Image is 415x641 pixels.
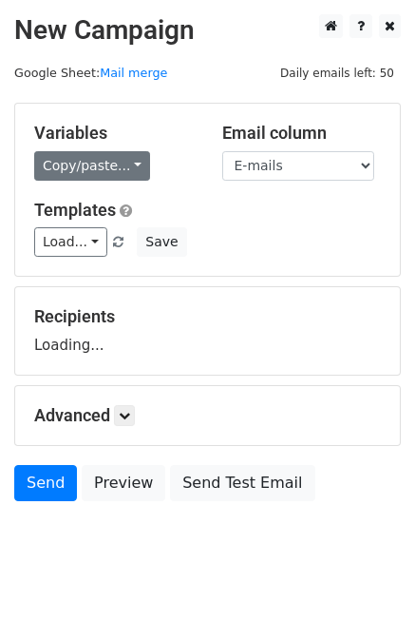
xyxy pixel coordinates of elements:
[100,66,167,80] a: Mail merge
[34,306,381,356] div: Loading...
[14,465,77,501] a: Send
[170,465,314,501] a: Send Test Email
[274,66,401,80] a: Daily emails left: 50
[34,405,381,426] h5: Advanced
[82,465,165,501] a: Preview
[14,66,167,80] small: Google Sheet:
[137,227,186,257] button: Save
[34,200,116,220] a: Templates
[34,151,150,181] a: Copy/paste...
[34,306,381,327] h5: Recipients
[14,14,401,47] h2: New Campaign
[34,123,194,144] h5: Variables
[34,227,107,257] a: Load...
[274,63,401,84] span: Daily emails left: 50
[222,123,382,144] h5: Email column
